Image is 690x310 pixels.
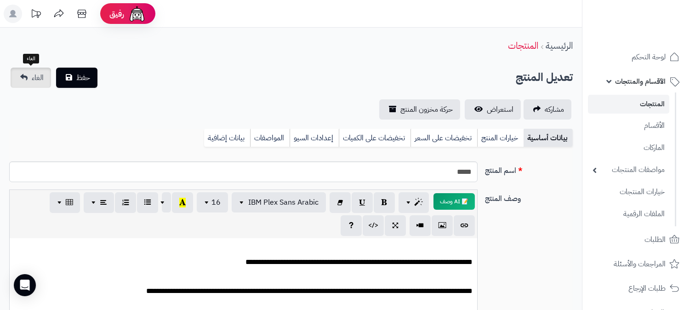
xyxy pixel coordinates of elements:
a: بيانات إضافية [204,129,250,147]
div: الغاء [23,54,39,64]
a: لوحة التحكم [588,46,684,68]
span: حفظ [76,72,90,83]
div: Open Intercom Messenger [14,274,36,296]
a: طلبات الإرجاع [588,277,684,299]
label: وصف المنتج [481,189,576,204]
a: مواصفات المنتجات [588,160,669,180]
a: المنتجات [508,39,538,52]
a: الغاء [11,68,51,88]
span: طلبات الإرجاع [628,282,666,295]
a: تخفيضات على السعر [411,129,477,147]
span: حركة مخزون المنتج [400,104,453,115]
button: 📝 AI وصف [433,193,475,210]
label: اسم المنتج [481,161,576,176]
span: رفيق [109,8,124,19]
a: الملفات الرقمية [588,204,669,224]
a: إعدادات السيو [290,129,339,147]
span: مشاركه [545,104,564,115]
span: الغاء [32,72,44,83]
a: المراجعات والأسئلة [588,253,684,275]
a: الرئيسية [546,39,573,52]
a: المواصفات [250,129,290,147]
span: المراجعات والأسئلة [614,258,666,270]
span: 16 [211,197,221,208]
button: حفظ [56,68,97,88]
a: الطلبات [588,229,684,251]
a: المنتجات [588,95,669,114]
a: تحديثات المنصة [24,5,47,25]
img: ai-face.png [128,5,146,23]
a: خيارات المنتجات [588,182,669,202]
a: الأقسام [588,116,669,136]
button: IBM Plex Sans Arabic [232,192,326,212]
a: تخفيضات على الكميات [339,129,411,147]
h2: تعديل المنتج [516,68,573,87]
span: لوحة التحكم [632,51,666,63]
a: استعراض [465,99,521,120]
span: الأقسام والمنتجات [615,75,666,88]
span: استعراض [487,104,513,115]
a: خيارات المنتج [477,129,524,147]
a: مشاركه [524,99,571,120]
a: بيانات أساسية [524,129,573,147]
a: حركة مخزون المنتج [379,99,460,120]
a: الماركات [588,138,669,158]
span: الطلبات [644,233,666,246]
span: IBM Plex Sans Arabic [248,197,319,208]
button: 16 [197,192,228,212]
